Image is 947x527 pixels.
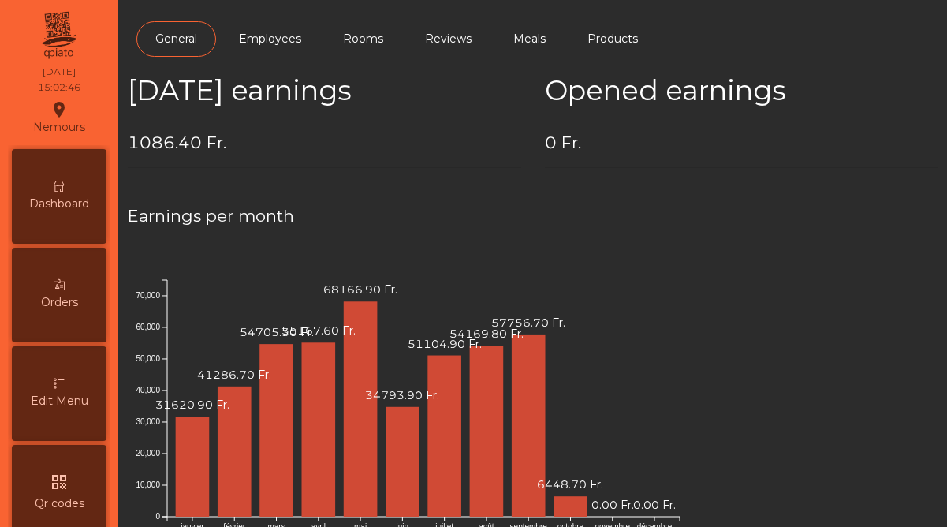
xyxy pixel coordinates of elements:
[41,294,78,311] span: Orders
[545,131,938,155] h4: 0 Fr.
[128,204,938,228] h4: Earnings per month
[39,8,78,63] img: qpiato
[281,323,356,338] text: 55167.60 Fr.
[136,354,160,363] text: 50,000
[155,512,160,521] text: 0
[136,386,160,394] text: 40,000
[591,498,634,512] text: 0.00 Fr.
[136,21,216,57] a: General
[569,21,657,57] a: Products
[324,21,402,57] a: Rooms
[33,98,85,137] div: Nemours
[136,417,160,426] text: 30,000
[43,65,76,79] div: [DATE]
[406,21,490,57] a: Reviews
[491,316,565,330] text: 57756.70 Fr.
[29,196,89,212] span: Dashboard
[38,80,80,95] div: 15:02:46
[136,291,160,300] text: 70,000
[31,393,88,409] span: Edit Menu
[136,323,160,331] text: 60,000
[128,131,521,155] h4: 1086.40 Fr.
[240,325,314,339] text: 54705.30 Fr.
[449,327,524,341] text: 54169.80 Fr.
[365,388,439,402] text: 34793.90 Fr.
[50,100,69,119] i: location_on
[494,21,565,57] a: Meals
[408,336,482,350] text: 51104.90 Fr.
[220,21,320,57] a: Employees
[197,368,271,382] text: 41286.70 Fr.
[128,74,521,107] h2: [DATE] earnings
[136,480,160,489] text: 10,000
[633,498,676,512] text: 0.00 Fr.
[323,282,397,297] text: 68166.90 Fr.
[155,398,229,412] text: 31620.90 Fr.
[136,449,160,458] text: 20,000
[537,477,603,491] text: 6448.70 Fr.
[35,495,84,512] span: Qr codes
[545,74,938,107] h2: Opened earnings
[50,473,69,491] i: qr_code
